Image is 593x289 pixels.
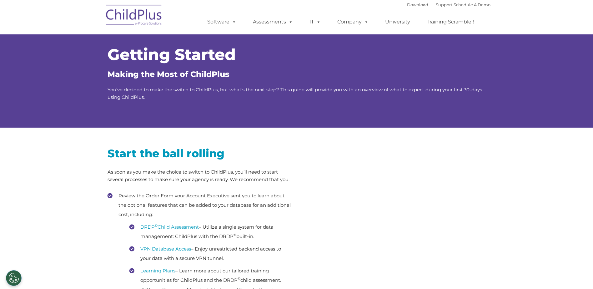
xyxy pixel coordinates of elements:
[407,2,428,7] a: Download
[108,168,292,183] p: As soon as you make the choice to switch to ChildPlus, you’ll need to start several processes to ...
[303,16,327,28] a: IT
[103,0,165,32] img: ChildPlus by Procare Solutions
[155,223,158,228] sup: ©
[201,16,243,28] a: Software
[238,276,240,281] sup: ©
[6,270,22,286] button: Cookies Settings
[140,224,199,230] a: DRDP©Child Assessment
[454,2,490,7] a: Schedule A Demo
[108,45,236,64] span: Getting Started
[331,16,375,28] a: Company
[407,2,490,7] font: |
[108,69,229,79] span: Making the Most of ChildPlus
[108,146,292,160] h2: Start the ball rolling
[140,268,175,274] a: Learning Plans
[379,16,416,28] a: University
[140,246,191,252] a: VPN Database Access
[129,222,292,241] li: – Utilize a single system for data management: ChildPlus with the DRDP built-in.
[108,87,482,100] span: You’ve decided to make the switch to ChildPlus, but what’s the next step? This guide will provide...
[129,244,292,263] li: – Enjoy unrestricted backend access to your data with a secure VPN tunnel.
[234,233,236,237] sup: ©
[247,16,299,28] a: Assessments
[420,16,480,28] a: Training Scramble!!
[436,2,452,7] a: Support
